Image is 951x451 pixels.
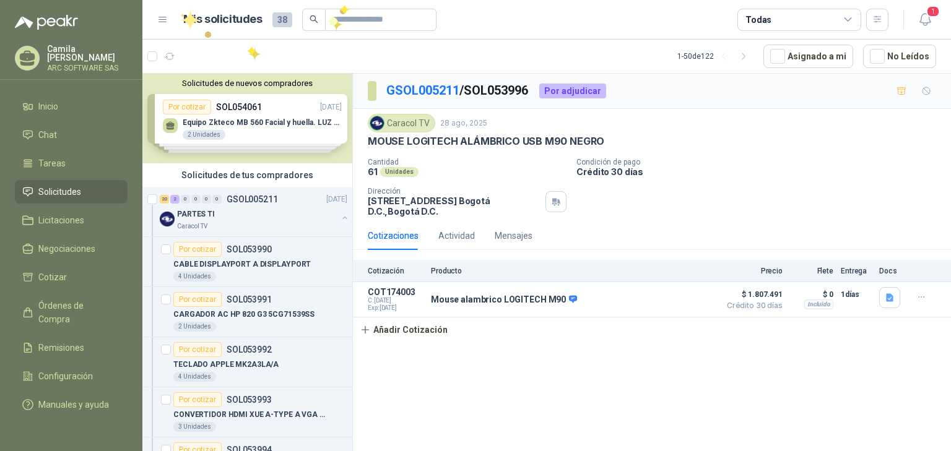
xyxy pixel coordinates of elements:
[173,309,315,320] p: CARGADOR AC HP 820 G3 5CG71539SS
[212,195,222,204] div: 0
[38,128,57,142] span: Chat
[181,195,190,204] div: 0
[38,398,109,411] span: Manuales y ayuda
[386,83,459,98] a: GSOL005211
[227,195,278,204] p: GSOL005211
[147,79,347,88] button: Solicitudes de nuevos compradores
[539,84,606,98] div: Por adjudicar
[368,135,604,148] p: MOUSE LOGITECH ALÁMBRICO USB M90 NEGRO
[368,287,423,297] p: COT174003
[15,364,128,388] a: Configuración
[745,13,771,27] div: Todas
[47,45,128,62] p: Camila [PERSON_NAME]
[15,265,128,289] a: Cotizar
[227,295,272,304] p: SOL053991
[173,342,222,357] div: Por cotizar
[160,192,350,231] a: 20 2 0 0 0 0 GSOL005211[DATE] Company LogoPARTES TICaracol TV
[173,392,222,407] div: Por cotizar
[368,229,419,243] div: Cotizaciones
[15,208,128,232] a: Licitaciones
[177,208,215,220] p: PARTES TI
[142,287,352,337] a: Por cotizarSOL053991CARGADOR AC HP 820 G3 5CG71539SS2 Unidades
[142,237,352,287] a: Por cotizarSOL053990CABLE DISPLAYPORT A DISPLAYPORT4 Unidades
[677,46,753,66] div: 1 - 50 de 122
[202,195,211,204] div: 0
[173,422,216,432] div: 3 Unidades
[763,45,853,68] button: Asignado a mi
[142,163,352,187] div: Solicitudes de tus compradores
[173,409,328,421] p: CONVERTIDOR HDMI XUE A-TYPE A VGA AG6200
[38,341,84,354] span: Remisiones
[272,12,292,27] span: 38
[576,158,946,166] p: Condición de pago
[370,116,384,130] img: Company Logo
[326,194,347,205] p: [DATE]
[15,336,128,359] a: Remisiones
[440,118,487,129] p: 28 ago, 2025
[790,267,833,275] p: Flete
[15,393,128,416] a: Manuales y ayuda
[191,195,201,204] div: 0
[353,317,454,342] button: Añadir Cotización
[863,45,936,68] button: No Leídos
[227,345,272,354] p: SOL053992
[431,267,713,275] p: Producto
[170,195,180,204] div: 2
[227,395,272,404] p: SOL053993
[368,114,435,132] div: Caracol TV
[841,267,872,275] p: Entrega
[38,242,95,256] span: Negociaciones
[879,267,904,275] p: Docs
[438,229,475,243] div: Actividad
[368,195,541,217] p: [STREET_ADDRESS] Bogotá D.C. , Bogotá D.C.
[841,287,872,302] p: 1 días
[38,185,81,199] span: Solicitudes
[173,259,311,270] p: CABLE DISPLAYPORT A DISPLAYPORT
[368,267,423,275] p: Cotización
[804,299,833,309] div: Incluido
[227,245,272,254] p: SOL053990
[721,267,783,275] p: Precio
[926,6,940,17] span: 1
[368,166,378,177] p: 61
[721,302,783,309] span: Crédito 30 días
[173,372,216,382] div: 4 Unidades
[790,287,833,302] p: $ 0
[38,369,93,383] span: Configuración
[310,15,318,24] span: search
[576,166,946,177] p: Crédito 30 días
[160,212,175,226] img: Company Logo
[914,9,936,31] button: 1
[368,187,541,195] p: Dirección
[38,270,67,284] span: Cotizar
[15,152,128,175] a: Tareas
[38,100,58,113] span: Inicio
[173,322,216,332] div: 2 Unidades
[368,158,567,166] p: Cantidad
[183,11,263,28] h1: Mis solicitudes
[368,297,423,304] span: C: [DATE]
[160,195,169,204] div: 20
[173,242,222,257] div: Por cotizar
[38,299,116,326] span: Órdenes de Compra
[386,81,529,100] p: / SOL053996
[721,287,783,302] span: $ 1.807.491
[173,292,222,307] div: Por cotizar
[38,157,66,170] span: Tareas
[380,167,419,177] div: Unidades
[173,359,279,371] p: TECLADO APPLE MK2A3LA/A
[431,294,577,306] p: Mouse alambrico LOGITECH M90
[495,229,532,243] div: Mensajes
[142,74,352,163] div: Solicitudes de nuevos compradoresPor cotizarSOL054061[DATE] Equipo Zkteco MB 560 Facial y huella....
[177,221,207,231] p: Caracol TV
[15,180,128,204] a: Solicitudes
[368,304,423,312] span: Exp: [DATE]
[38,213,84,227] span: Licitaciones
[47,64,128,72] p: ARC SOFTWARE SAS
[15,95,128,118] a: Inicio
[15,15,78,30] img: Logo peakr
[15,294,128,331] a: Órdenes de Compra
[173,272,216,281] div: 4 Unidades
[142,387,352,437] a: Por cotizarSOL053993CONVERTIDOR HDMI XUE A-TYPE A VGA AG62003 Unidades
[15,123,128,147] a: Chat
